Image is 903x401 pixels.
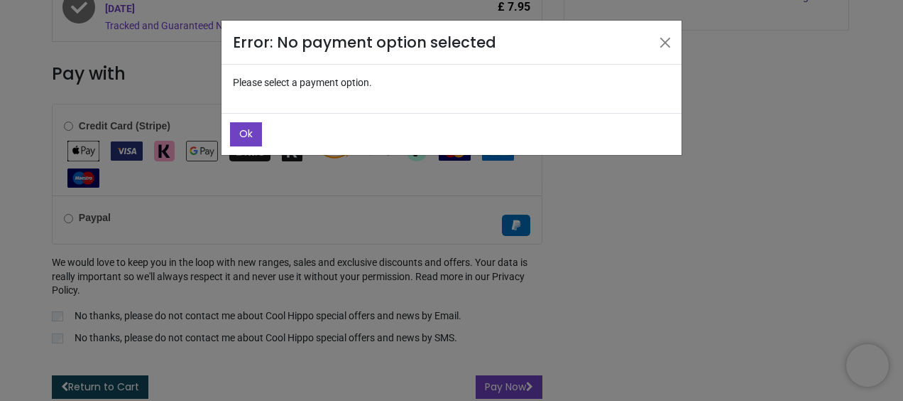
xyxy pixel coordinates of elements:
[221,65,682,102] p: Please select a payment option.
[846,344,889,387] iframe: Brevo live chat
[233,32,503,53] h4: Error: No payment option selected
[239,127,253,141] span: Ok
[230,122,262,146] button: Ok
[655,32,676,53] button: Close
